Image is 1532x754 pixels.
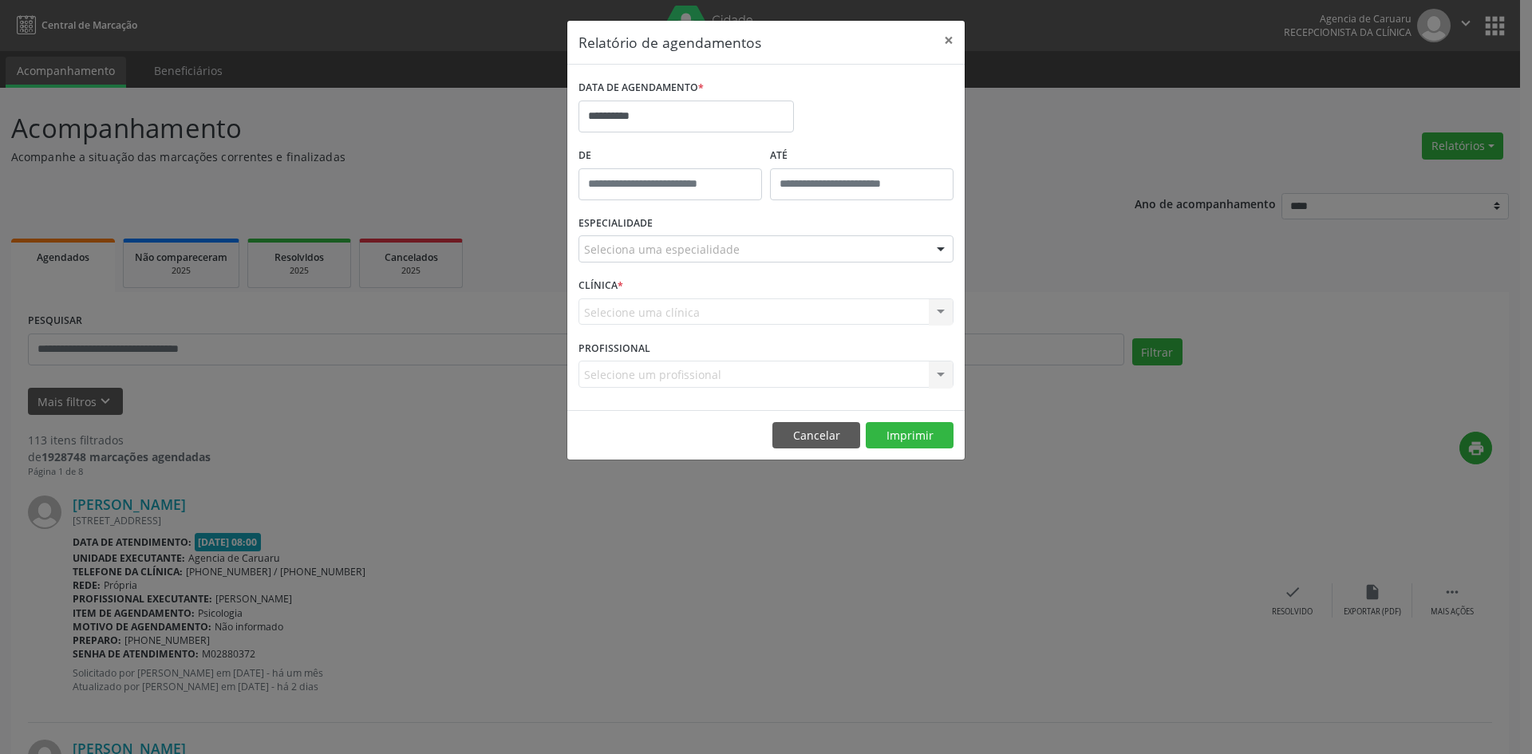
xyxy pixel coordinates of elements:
[770,144,954,168] label: ATÉ
[578,32,761,53] h5: Relatório de agendamentos
[584,241,740,258] span: Seleciona uma especialidade
[866,422,954,449] button: Imprimir
[772,422,860,449] button: Cancelar
[578,76,704,101] label: DATA DE AGENDAMENTO
[578,336,650,361] label: PROFISSIONAL
[578,211,653,236] label: ESPECIALIDADE
[933,21,965,60] button: Close
[578,274,623,298] label: CLÍNICA
[578,144,762,168] label: De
